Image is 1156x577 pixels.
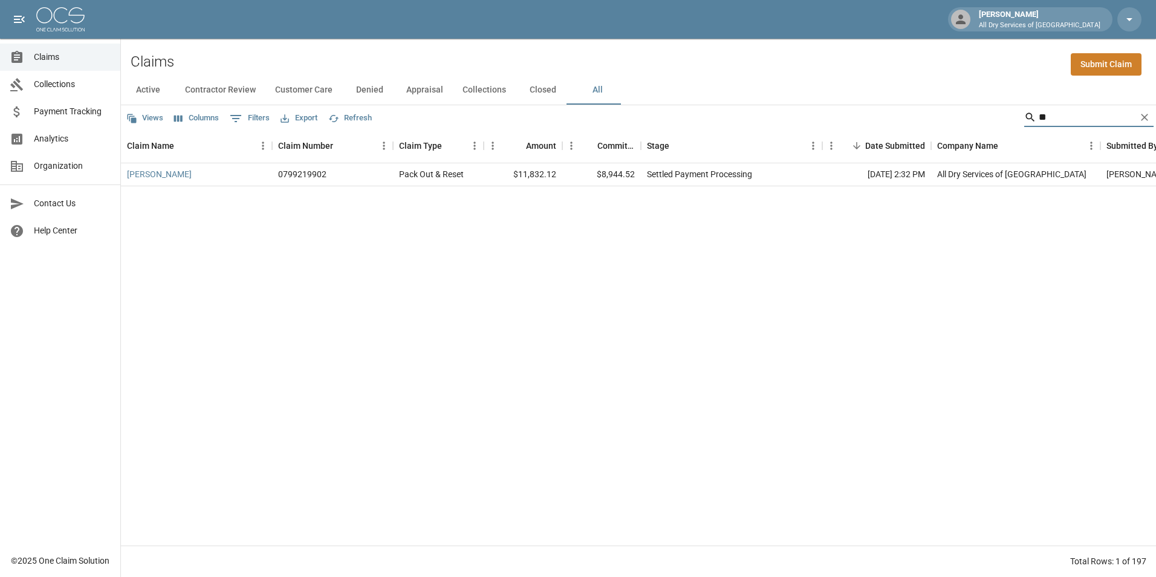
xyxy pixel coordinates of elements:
button: Refresh [325,109,375,128]
button: Menu [375,137,393,155]
div: © 2025 One Claim Solution [11,555,109,567]
span: Contact Us [34,197,111,210]
div: Claim Type [393,129,484,163]
button: Sort [580,137,597,154]
span: Collections [34,78,111,91]
button: Select columns [171,109,222,128]
div: Committed Amount [562,129,641,163]
div: $11,832.12 [484,163,562,186]
div: Claim Number [272,129,393,163]
div: Search [1024,108,1154,129]
div: Date Submitted [865,129,925,163]
button: Menu [822,137,840,155]
div: Claim Name [127,129,174,163]
button: Collections [453,76,516,105]
div: Amount [484,129,562,163]
div: Stage [647,129,669,163]
button: Clear [1135,108,1154,126]
button: Sort [509,137,526,154]
button: All [570,76,625,105]
button: Customer Care [265,76,342,105]
button: open drawer [7,7,31,31]
div: Claim Number [278,129,333,163]
button: Sort [848,137,865,154]
div: Pack Out & Reset [399,168,464,180]
a: Submit Claim [1071,53,1141,76]
div: 0799219902 [278,168,326,180]
div: Total Rows: 1 of 197 [1070,555,1146,567]
div: Committed Amount [597,129,635,163]
button: Menu [1082,137,1100,155]
p: All Dry Services of [GEOGRAPHIC_DATA] [979,21,1100,31]
button: Appraisal [397,76,453,105]
button: Contractor Review [175,76,265,105]
h2: Claims [131,53,174,71]
div: Claim Name [121,129,272,163]
button: Sort [998,137,1015,154]
button: Menu [466,137,484,155]
div: Stage [641,129,822,163]
button: Menu [254,137,272,155]
img: ocs-logo-white-transparent.png [36,7,85,31]
div: [DATE] 2:32 PM [822,163,931,186]
button: Export [278,109,320,128]
button: Menu [804,137,822,155]
a: [PERSON_NAME] [127,168,192,180]
button: Sort [669,137,686,154]
div: Claim Type [399,129,442,163]
span: Claims [34,51,111,64]
div: All Dry Services of Atlanta [937,168,1086,180]
span: Payment Tracking [34,105,111,118]
span: Help Center [34,224,111,237]
button: Views [123,109,166,128]
button: Closed [516,76,570,105]
button: Menu [562,137,580,155]
button: Sort [333,137,350,154]
button: Active [121,76,175,105]
div: Amount [526,129,556,163]
button: Show filters [227,109,273,128]
span: Organization [34,160,111,172]
button: Sort [174,137,191,154]
div: Company Name [937,129,998,163]
button: Sort [442,137,459,154]
div: dynamic tabs [121,76,1156,105]
span: Analytics [34,132,111,145]
button: Menu [484,137,502,155]
div: Date Submitted [822,129,931,163]
div: Company Name [931,129,1100,163]
button: Denied [342,76,397,105]
div: [PERSON_NAME] [974,8,1105,30]
div: Settled Payment Processing [647,168,752,180]
div: $8,944.52 [562,163,641,186]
